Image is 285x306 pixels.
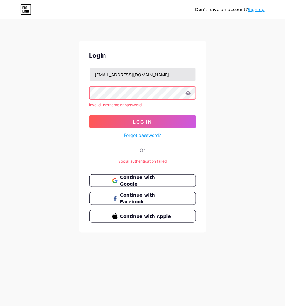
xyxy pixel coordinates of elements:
[89,115,196,128] button: Log In
[89,102,196,108] div: Invalid username or password.
[89,174,196,187] button: Continue with Google
[89,210,196,223] button: Continue with Apple
[90,68,196,81] input: Username
[195,6,265,13] div: Don't have an account?
[120,213,173,220] span: Continue with Apple
[120,192,173,205] span: Continue with Facebook
[89,159,196,164] div: Social authentication failed
[140,147,145,153] div: Or
[133,119,152,125] span: Log In
[89,51,196,60] div: Login
[120,174,173,187] span: Continue with Google
[248,7,265,12] a: Sign up
[124,132,161,139] a: Forgot password?
[89,192,196,205] button: Continue with Facebook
